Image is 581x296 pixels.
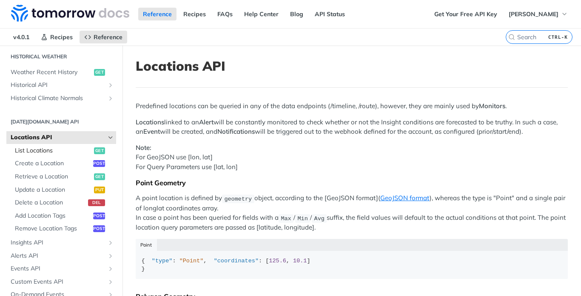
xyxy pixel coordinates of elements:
[11,222,116,235] a: Remove Location Tagspost
[11,144,116,157] a: List Locationsget
[11,252,105,260] span: Alerts API
[136,101,568,111] p: Predefined locations can be queried in any of the data endpoints (/timeline, /route), however, th...
[94,173,105,180] span: get
[11,239,105,247] span: Insights API
[179,258,204,264] span: "Point"
[546,33,570,41] kbd: CTRL-K
[6,276,116,288] a: Custom Events APIShow subpages for Custom Events API
[504,8,572,20] button: [PERSON_NAME]
[107,82,114,89] button: Show subpages for Historical API
[11,133,105,142] span: Locations API
[15,224,91,233] span: Remove Location Tags
[136,178,568,187] div: Point Geometry
[293,258,307,264] span: 10.1
[509,10,558,18] span: [PERSON_NAME]
[281,215,291,221] span: Max
[9,31,34,43] span: v4.0.1
[479,102,505,110] strong: Monitors
[136,58,568,74] h1: Locations API
[314,215,325,221] span: Avg
[136,118,568,137] p: linked to an will be constantly monitored to check whether or not the Insight conditions are fore...
[380,194,430,202] a: GeoJSON format
[107,265,114,272] button: Show subpages for Events API
[107,134,114,141] button: Hide subpages for Locations API
[6,92,116,105] a: Historical Climate NormalsShow subpages for Historical Climate Normals
[11,264,105,273] span: Events API
[285,8,308,20] a: Blog
[6,262,116,275] a: Events APIShow subpages for Events API
[142,257,562,273] div: { : , : [ , ] }
[11,81,105,89] span: Historical API
[107,279,114,285] button: Show subpages for Custom Events API
[11,184,116,196] a: Update a Locationput
[6,131,116,144] a: Locations APIHide subpages for Locations API
[94,147,105,154] span: get
[94,187,105,193] span: put
[11,68,92,77] span: Weather Recent History
[6,53,116,60] h2: Historical Weather
[508,34,515,40] svg: Search
[179,8,211,20] a: Recipes
[11,210,116,222] a: Add Location Tagspost
[143,127,160,135] strong: Event
[94,69,105,76] span: get
[107,239,114,246] button: Show subpages for Insights API
[136,143,568,172] p: For GeoJSON use [lon, lat] For Query Parameters use [lat, lon]
[269,258,286,264] span: 125.6
[107,253,114,259] button: Show subpages for Alerts API
[6,118,116,126] h2: [DATE][DOMAIN_NAME] API
[15,159,91,168] span: Create a Location
[15,186,92,194] span: Update a Location
[6,250,116,262] a: Alerts APIShow subpages for Alerts API
[152,258,173,264] span: "type"
[224,195,252,202] span: geometry
[107,95,114,102] button: Show subpages for Historical Climate Normals
[94,33,122,41] span: Reference
[136,193,568,233] p: A point location is defined by object, according to the [GeoJSON format]( ), whereas the type is ...
[310,8,350,20] a: API Status
[15,147,92,155] span: List Locations
[11,157,116,170] a: Create a Locationpost
[136,118,164,126] strong: Locations
[15,212,91,220] span: Add Location Tags
[6,66,116,79] a: Weather Recent Historyget
[239,8,283,20] a: Help Center
[217,127,255,135] strong: Notifications
[136,144,151,152] strong: Note:
[11,196,116,209] a: Delete a Locationdel
[11,94,105,103] span: Historical Climate Normals
[6,79,116,92] a: Historical APIShow subpages for Historical API
[15,198,86,207] span: Delete a Location
[80,31,127,43] a: Reference
[214,258,259,264] span: "coordinates"
[297,215,308,221] span: Min
[138,8,177,20] a: Reference
[11,170,116,183] a: Retrieve a Locationget
[213,8,237,20] a: FAQs
[36,31,77,43] a: Recipes
[11,278,105,286] span: Custom Events API
[50,33,73,41] span: Recipes
[430,8,502,20] a: Get Your Free API Key
[199,118,214,126] strong: Alert
[11,5,129,22] img: Tomorrow.io Weather API Docs
[88,199,105,206] span: del
[6,236,116,249] a: Insights APIShow subpages for Insights API
[15,172,92,181] span: Retrieve a Location
[93,160,105,167] span: post
[93,225,105,232] span: post
[93,213,105,219] span: post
